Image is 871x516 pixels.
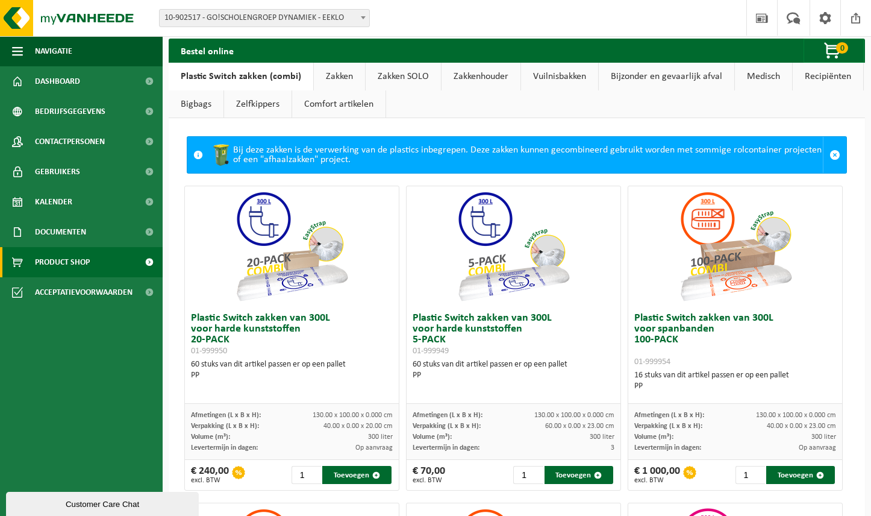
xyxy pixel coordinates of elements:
[413,466,445,484] div: € 70,00
[314,63,365,90] a: Zakken
[513,466,543,484] input: 1
[413,444,479,451] span: Levertermijn in dagen:
[521,63,598,90] a: Vuilnisbakken
[191,466,229,484] div: € 240,00
[634,381,836,392] div: PP
[735,63,792,90] a: Medisch
[634,444,701,451] span: Levertermijn in dagen:
[634,370,836,392] div: 16 stuks van dit artikel passen er op een pallet
[366,63,441,90] a: Zakken SOLO
[209,137,823,173] div: Bij deze zakken is de verwerking van de plastics inbegrepen. Deze zakken kunnen gecombineerd gebr...
[756,412,836,419] span: 130.00 x 100.00 x 0.000 cm
[766,466,835,484] button: Toevoegen
[35,157,80,187] span: Gebruikers
[634,477,680,484] span: excl. BTW
[35,36,72,66] span: Navigatie
[191,359,393,381] div: 60 stuks van dit artikel passen er op een pallet
[804,39,864,63] button: 0
[611,444,614,451] span: 3
[590,433,614,441] span: 300 liter
[292,466,321,484] input: 1
[292,90,386,118] a: Comfort artikelen
[191,433,230,441] span: Volume (m³):
[836,42,848,54] span: 0
[191,477,229,484] span: excl. BTW
[634,313,836,367] h3: Plastic Switch zakken van 300L voor spanbanden 100-PACK
[442,63,520,90] a: Zakkenhouder
[534,412,614,419] span: 130.00 x 100.00 x 0.000 cm
[191,370,393,381] div: PP
[6,489,201,516] iframe: chat widget
[224,90,292,118] a: Zelfkippers
[209,143,233,167] img: WB-0240-HPE-GN-50.png
[599,63,734,90] a: Bijzonder en gevaarlijk afval
[191,444,258,451] span: Levertermijn in dagen:
[35,277,133,307] span: Acceptatievoorwaarden
[634,433,673,441] span: Volume (m³):
[634,412,704,419] span: Afmetingen (L x B x H):
[413,313,614,356] h3: Plastic Switch zakken van 300L voor harde kunststoffen 5-PACK
[634,423,702,430] span: Verpakking (L x B x H):
[35,127,105,157] span: Contactpersonen
[35,66,80,96] span: Dashboard
[160,10,369,27] span: 10-902517 - GO!SCHOLENGROEP DYNAMIEK - EEKLO
[634,466,680,484] div: € 1 000,00
[191,412,261,419] span: Afmetingen (L x B x H):
[191,423,259,430] span: Verpakking (L x B x H):
[191,313,393,356] h3: Plastic Switch zakken van 300L voor harde kunststoffen 20-PACK
[35,247,90,277] span: Product Shop
[767,423,836,430] span: 40.00 x 0.00 x 23.00 cm
[545,466,613,484] button: Toevoegen
[823,137,846,173] a: Sluit melding
[811,433,836,441] span: 300 liter
[159,9,370,27] span: 10-902517 - GO!SCHOLENGROEP DYNAMIEK - EEKLO
[675,186,796,307] img: 01-999954
[413,433,452,441] span: Volume (m³):
[169,90,223,118] a: Bigbags
[735,466,765,484] input: 1
[231,186,352,307] img: 01-999950
[545,423,614,430] span: 60.00 x 0.00 x 23.00 cm
[793,63,863,90] a: Recipiënten
[413,359,614,381] div: 60 stuks van dit artikel passen er op een pallet
[413,370,614,381] div: PP
[323,423,393,430] span: 40.00 x 0.00 x 20.00 cm
[413,477,445,484] span: excl. BTW
[322,466,391,484] button: Toevoegen
[799,444,836,451] span: Op aanvraag
[634,357,670,367] span: 01-999954
[35,187,72,217] span: Kalender
[413,347,449,356] span: 01-999949
[313,412,393,419] span: 130.00 x 100.00 x 0.000 cm
[35,217,86,247] span: Documenten
[368,433,393,441] span: 300 liter
[355,444,393,451] span: Op aanvraag
[453,186,573,307] img: 01-999949
[169,39,246,62] h2: Bestel online
[169,63,313,90] a: Plastic Switch zakken (combi)
[35,96,105,127] span: Bedrijfsgegevens
[413,423,481,430] span: Verpakking (L x B x H):
[413,412,482,419] span: Afmetingen (L x B x H):
[191,347,227,356] span: 01-999950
